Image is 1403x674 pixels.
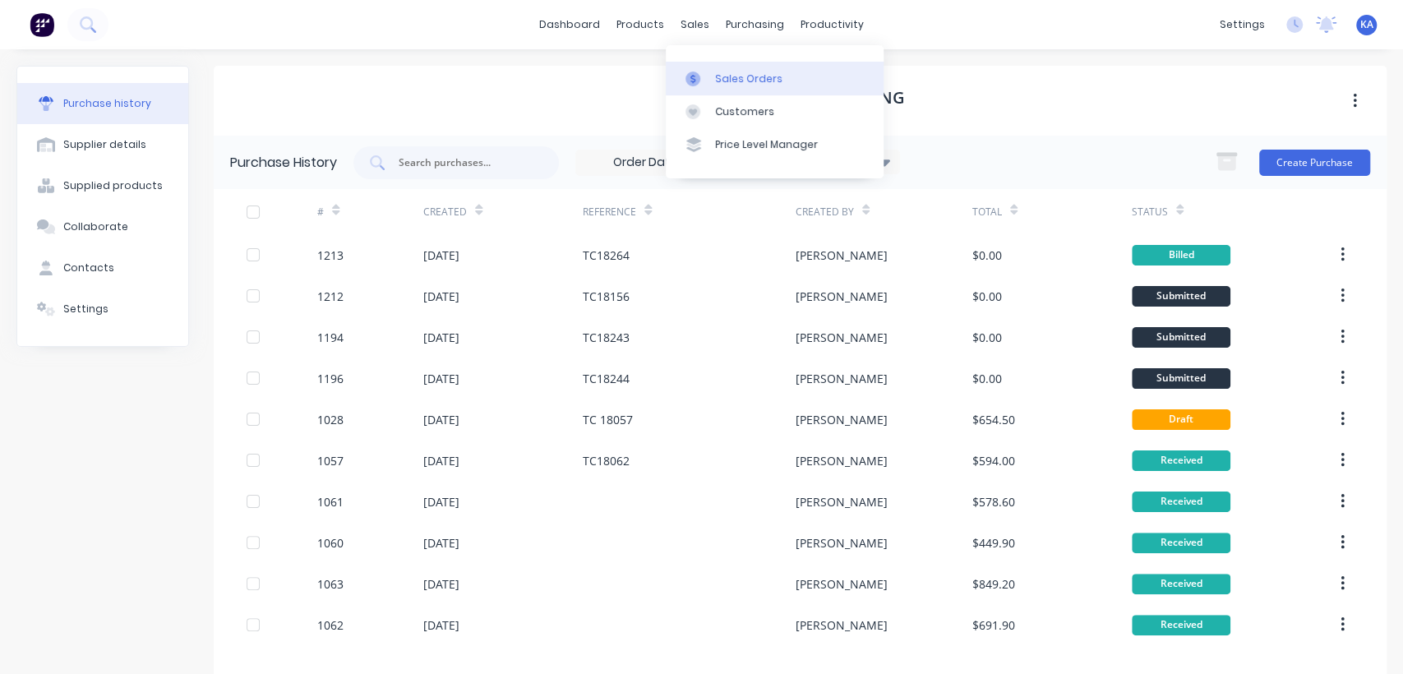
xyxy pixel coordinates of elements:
input: Order Date [576,150,714,175]
div: Supplied products [63,178,163,193]
div: [DATE] [423,370,459,387]
div: [DATE] [423,575,459,593]
span: KA [1360,17,1373,32]
div: Price Level Manager [715,137,818,152]
button: Collaborate [17,206,188,247]
div: Billed [1132,245,1230,265]
div: Collaborate [63,219,128,234]
a: dashboard [531,12,608,37]
div: [PERSON_NAME] [796,247,888,264]
div: Sales Orders [715,72,782,86]
div: [PERSON_NAME] [796,411,888,428]
div: [DATE] [423,329,459,346]
div: $0.00 [972,288,1002,305]
div: Created [423,205,467,219]
div: TC18156 [583,288,630,305]
button: Supplied products [17,165,188,206]
div: Purchase history [63,96,151,111]
div: $578.60 [972,493,1015,510]
div: [PERSON_NAME] [796,493,888,510]
div: 1028 [317,411,344,428]
div: [PERSON_NAME] [796,329,888,346]
div: [PERSON_NAME] [796,575,888,593]
div: Settings [63,302,108,316]
div: [DATE] [423,493,459,510]
div: Purchase History [230,153,337,173]
div: [DATE] [423,288,459,305]
div: $449.90 [972,534,1015,552]
div: Customers [715,104,774,119]
div: sales [672,12,718,37]
button: Settings [17,289,188,330]
div: productivity [792,12,872,37]
div: Draft [1132,409,1230,430]
div: Contacts [63,261,114,275]
div: [DATE] [423,411,459,428]
div: $849.20 [972,575,1015,593]
div: Created By [796,205,854,219]
div: [PERSON_NAME] [796,534,888,552]
div: [PERSON_NAME] [796,370,888,387]
div: 1213 [317,247,344,264]
div: 1212 [317,288,344,305]
div: $0.00 [972,329,1002,346]
div: Reference [583,205,636,219]
div: 1060 [317,534,344,552]
div: 1061 [317,493,344,510]
div: Supplier details [63,137,146,152]
div: Submitted [1132,327,1230,348]
div: Received [1132,450,1230,471]
div: purchasing [718,12,792,37]
div: TC18244 [583,370,630,387]
div: [DATE] [423,247,459,264]
button: Contacts [17,247,188,289]
div: [DATE] [423,452,459,469]
div: products [608,12,672,37]
div: Received [1132,615,1230,635]
div: TC18062 [583,452,630,469]
div: TC18264 [583,247,630,264]
div: 1194 [317,329,344,346]
div: Received [1132,533,1230,553]
input: Search purchases... [397,155,533,171]
div: 1063 [317,575,344,593]
div: TC18243 [583,329,630,346]
div: Received [1132,492,1230,512]
div: 1062 [317,616,344,634]
div: [DATE] [423,616,459,634]
div: $0.00 [972,370,1002,387]
div: Total [972,205,1002,219]
div: Status [1132,205,1168,219]
div: $594.00 [972,452,1015,469]
div: [PERSON_NAME] [796,452,888,469]
a: Price Level Manager [666,128,884,161]
div: Submitted [1132,368,1230,389]
div: TC 18057 [583,411,633,428]
a: Sales Orders [666,62,884,95]
a: Customers [666,95,884,128]
div: Submitted [1132,286,1230,307]
div: 1057 [317,452,344,469]
div: settings [1211,12,1273,37]
img: Factory [30,12,54,37]
button: Supplier details [17,124,188,165]
button: Purchase history [17,83,188,124]
div: 1196 [317,370,344,387]
div: $654.50 [972,411,1015,428]
div: Received [1132,574,1230,594]
div: # [317,205,324,219]
div: $0.00 [972,247,1002,264]
div: [PERSON_NAME] [796,616,888,634]
div: [PERSON_NAME] [796,288,888,305]
button: Create Purchase [1259,150,1370,176]
div: $691.90 [972,616,1015,634]
div: [DATE] [423,534,459,552]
